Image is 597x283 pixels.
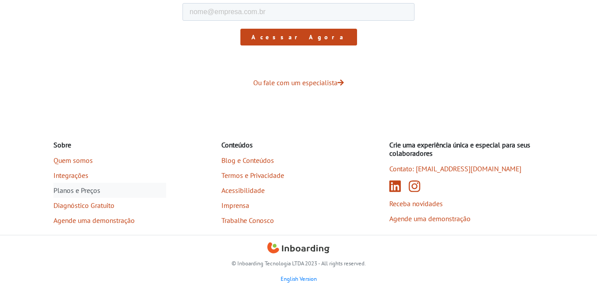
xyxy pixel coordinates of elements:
[389,211,544,226] a: Agende uma demonstração
[281,275,317,283] a: English Version
[221,153,334,168] a: Blog e Conteúdos (abre em nova aba)
[221,168,334,183] a: Termos e Privacidade
[221,183,334,198] a: Acessibilidade
[389,175,404,197] a: Linkedin (abre em nova aba)
[53,198,166,213] a: Diagnóstico Gratuito (abre em nova aba)
[53,168,166,183] a: Integrações
[389,196,544,211] a: Receba novidades (abre em nova aba)
[53,153,166,168] a: Quem somos
[389,141,544,158] h4: Crie uma experiência única e especial para seus colaboradores
[53,141,166,149] h4: Sobre
[267,242,330,256] a: Inboarding Home Page
[53,213,166,228] a: Agende uma demonstração
[221,198,334,213] a: Imprensa (abre em nova aba)
[53,183,166,198] a: Planos e Preços
[53,259,544,268] p: © Inboarding Tecnologia LTDA 2023 - All rights reserved.
[253,78,344,87] a: Ou fale com um especialista
[221,141,334,149] h4: Conteúdos
[267,242,330,256] img: Inboarding
[221,213,334,228] a: Trabalhe Conosco
[409,175,420,197] a: Instagram (abre em nova aba)
[389,161,544,176] a: Contato: [EMAIL_ADDRESS][DOMAIN_NAME]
